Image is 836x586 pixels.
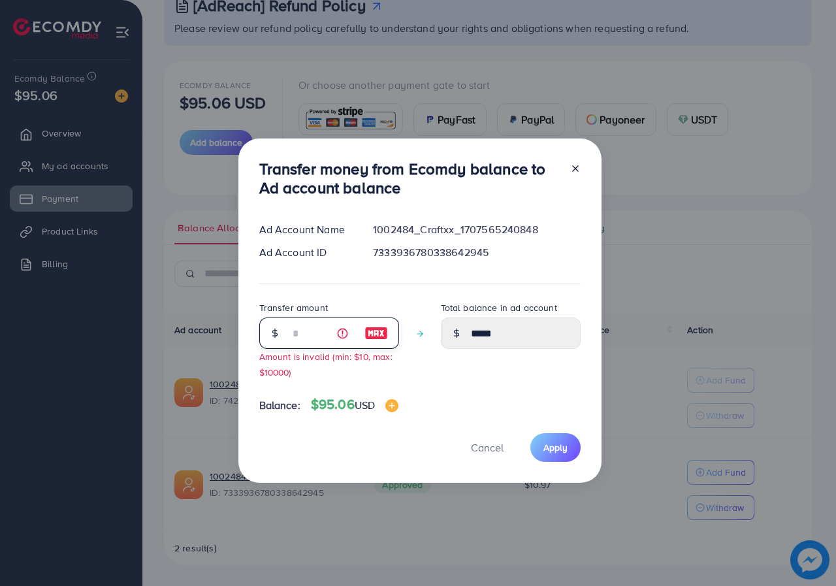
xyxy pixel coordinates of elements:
[259,350,393,378] small: Amount is invalid (min: $10, max: $10000)
[259,159,560,197] h3: Transfer money from Ecomdy balance to Ad account balance
[249,222,363,237] div: Ad Account Name
[471,440,504,455] span: Cancel
[543,441,568,454] span: Apply
[364,325,388,341] img: image
[530,433,581,461] button: Apply
[249,245,363,260] div: Ad Account ID
[362,222,590,237] div: 1002484_Craftxx_1707565240848
[455,433,520,461] button: Cancel
[441,301,557,314] label: Total balance in ad account
[385,399,398,412] img: image
[259,301,328,314] label: Transfer amount
[362,245,590,260] div: 7333936780338642945
[311,397,398,413] h4: $95.06
[259,398,300,413] span: Balance:
[355,398,375,412] span: USD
